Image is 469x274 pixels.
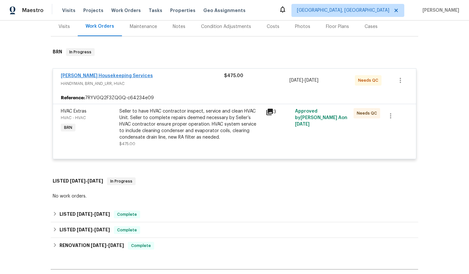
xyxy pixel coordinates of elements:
[70,179,86,183] span: [DATE]
[60,226,110,234] h6: LISTED
[53,177,103,185] h6: LISTED
[267,23,279,30] div: Costs
[51,207,418,222] div: LISTED [DATE]-[DATE]Complete
[170,7,195,14] span: Properties
[53,193,416,199] div: No work orders.
[358,77,381,84] span: Needs QC
[114,227,140,233] span: Complete
[51,171,418,192] div: LISTED [DATE]-[DATE]In Progress
[77,212,110,216] span: -
[130,23,157,30] div: Maintenance
[70,179,103,183] span: -
[60,242,124,250] h6: RENOVATION
[295,122,310,127] span: [DATE]
[326,23,349,30] div: Floor Plans
[297,7,389,14] span: [GEOGRAPHIC_DATA], [GEOGRAPHIC_DATA]
[128,242,154,249] span: Complete
[91,243,106,248] span: [DATE]
[61,109,87,114] span: HVAC Extras
[114,211,140,218] span: Complete
[77,227,92,232] span: [DATE]
[60,211,110,218] h6: LISTED
[289,78,303,83] span: [DATE]
[91,243,124,248] span: -
[62,7,75,14] span: Visits
[420,7,459,14] span: [PERSON_NAME]
[61,74,153,78] a: [PERSON_NAME] Housekeeping Services
[77,227,110,232] span: -
[67,49,94,55] span: In Progress
[53,48,62,56] h6: BRN
[365,23,378,30] div: Cases
[61,116,86,120] span: HVAC - HVAC
[173,23,185,30] div: Notes
[111,7,141,14] span: Work Orders
[51,238,418,253] div: RENOVATION [DATE]-[DATE]Complete
[83,7,103,14] span: Projects
[149,8,162,13] span: Tasks
[51,42,418,62] div: BRN In Progress
[266,108,291,116] div: 3
[224,74,243,78] span: $475.00
[295,23,310,30] div: Photos
[51,222,418,238] div: LISTED [DATE]-[DATE]Complete
[357,110,380,116] span: Needs QC
[94,227,110,232] span: [DATE]
[305,78,318,83] span: [DATE]
[87,179,103,183] span: [DATE]
[201,23,251,30] div: Condition Adjustments
[108,178,135,185] span: In Progress
[289,77,318,84] span: -
[119,108,262,141] div: Seller to have HVAC contractor inspect, service and clean HVAC Unit. Seller to complete repairs d...
[295,109,347,127] span: Approved by [PERSON_NAME] A on
[108,243,124,248] span: [DATE]
[77,212,92,216] span: [DATE]
[22,7,44,14] span: Maestro
[203,7,246,14] span: Geo Assignments
[53,92,416,104] div: 7RYVGQ2F3ZQGQ-c64234e09
[119,142,135,146] span: $475.00
[61,95,85,101] b: Reference:
[61,80,224,87] span: HANDYMAN, BRN_AND_LRR, HVAC
[61,124,75,131] span: BRN
[86,23,114,30] div: Work Orders
[59,23,70,30] div: Visits
[94,212,110,216] span: [DATE]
